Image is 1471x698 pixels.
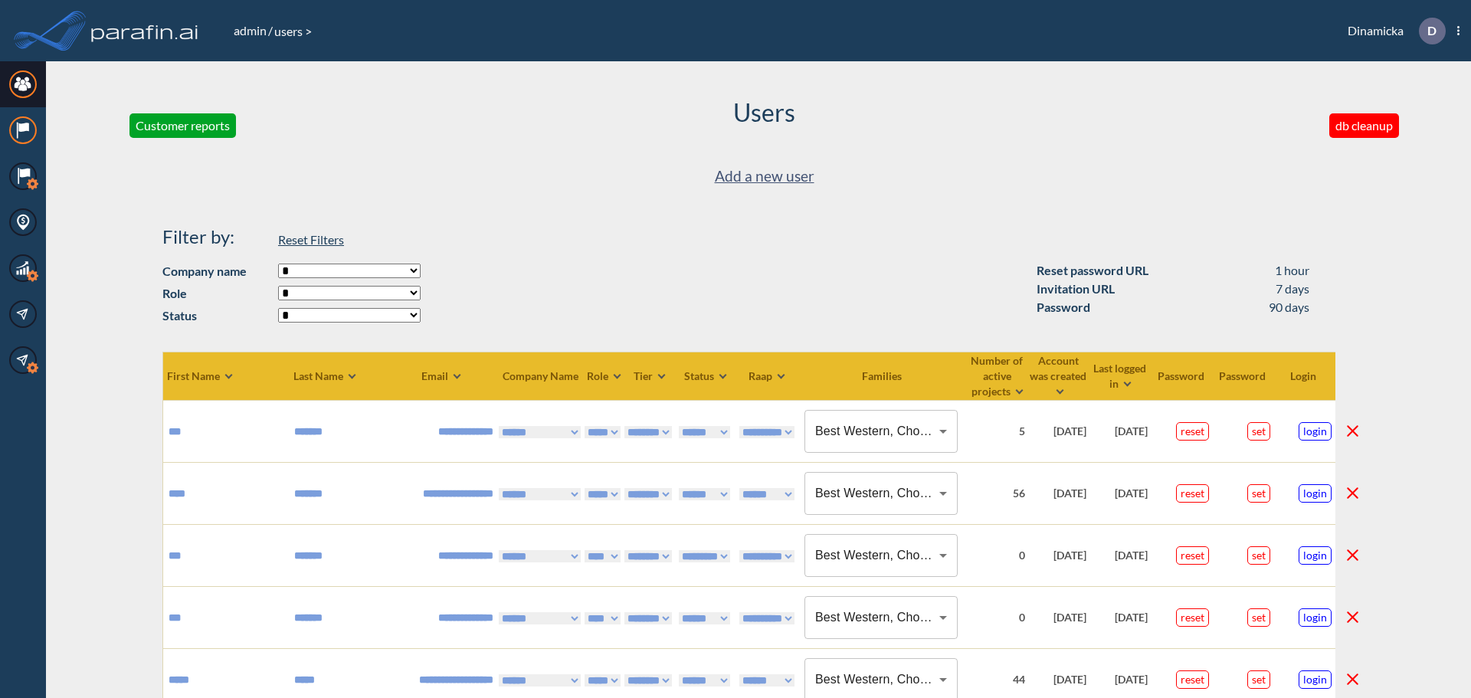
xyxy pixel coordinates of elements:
td: [DATE] [1090,586,1152,648]
td: [DATE] [1029,462,1090,524]
td: [DATE] [1090,524,1152,586]
th: Last Name [293,352,385,400]
button: set [1247,670,1270,689]
th: Families [798,352,968,400]
button: reset [1176,484,1209,503]
th: Company Name [499,352,585,400]
td: [DATE] [1090,462,1152,524]
a: admin [232,23,268,38]
div: Invitation URL [1037,280,1115,298]
li: / [232,21,273,40]
strong: Company name [162,262,270,280]
div: Reset password URL [1037,261,1148,280]
p: D [1427,24,1437,38]
button: delete line [1343,546,1362,565]
button: db cleanup [1329,113,1399,138]
button: set [1247,546,1270,565]
th: Tier [624,352,676,400]
th: Status [676,352,737,400]
div: Best Western, Choice, G6 Hospitality, Hilton, Hyatt, IHG, Marriott, [GEOGRAPHIC_DATA], [GEOGRAPHI... [804,472,958,515]
th: Role [585,352,624,400]
button: set [1247,422,1270,441]
button: reset [1176,608,1209,627]
td: [DATE] [1029,524,1090,586]
th: Number of active projects [968,352,1029,400]
button: login [1299,422,1332,441]
h4: Filter by: [162,226,270,248]
button: set [1247,484,1270,503]
span: Reset Filters [278,232,344,247]
th: Last logged in [1090,352,1152,400]
th: Raap [737,352,798,400]
div: Best Western, Choice, G6 Hospitality, Hilton, Hyatt, IHG, Marriott, [GEOGRAPHIC_DATA] [804,534,958,577]
td: 56 [968,462,1029,524]
button: set [1247,608,1270,627]
strong: Role [162,284,270,303]
th: Email [385,352,499,400]
button: login [1299,670,1332,689]
div: Best Western, Choice, G6 Hospitality, [GEOGRAPHIC_DATA], Hyatt, Marriott, [GEOGRAPHIC_DATA], [GEO... [804,410,958,453]
td: [DATE] [1029,400,1090,462]
button: Customer reports [129,113,236,138]
button: delete line [1343,670,1362,689]
strong: Status [162,306,270,325]
h2: Users [733,98,795,127]
div: Dinamicka [1325,18,1460,44]
button: login [1299,546,1332,565]
div: 1 hour [1275,261,1309,280]
th: Login [1274,352,1335,400]
button: delete line [1343,608,1362,627]
th: Password [1152,352,1213,400]
img: logo [88,15,201,46]
td: [DATE] [1029,586,1090,648]
td: [DATE] [1090,400,1152,462]
button: reset [1176,546,1209,565]
div: Best Western, Choice, G6 Hospitality, Hilton, Hyatt, IHG, Marriott, [GEOGRAPHIC_DATA] [804,596,958,639]
th: Password [1213,352,1274,400]
button: delete line [1343,483,1362,503]
button: reset [1176,670,1209,689]
div: 7 days [1276,280,1309,298]
td: 0 [968,586,1029,648]
button: reset [1176,422,1209,441]
div: 90 days [1269,298,1309,316]
th: First Name [162,352,293,400]
td: 0 [968,524,1029,586]
button: login [1299,484,1332,503]
span: users > [273,24,313,38]
button: delete line [1343,421,1362,441]
td: 5 [968,400,1029,462]
a: Add a new user [715,164,814,189]
div: Password [1037,298,1090,316]
th: Account was created [1029,352,1090,400]
button: login [1299,608,1332,627]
